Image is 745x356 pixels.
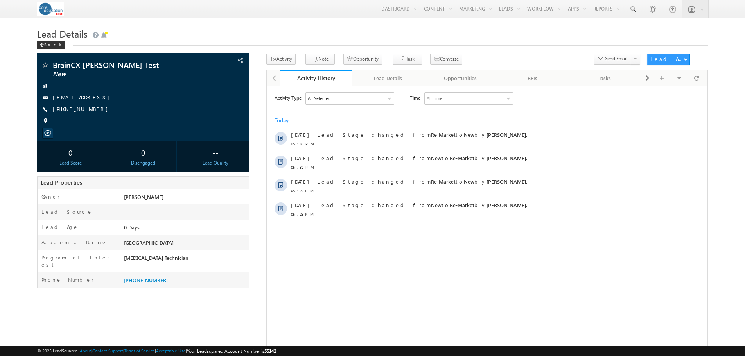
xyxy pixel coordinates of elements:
div: Lead Actions [650,55,684,63]
span: Lead Properties [41,179,82,186]
span: New [164,115,175,122]
div: Lead Score [39,159,102,166]
a: RFIs [497,70,569,86]
a: Contact Support [92,348,123,353]
span: Lead Stage changed from to by . [50,45,260,52]
span: 05:30 PM [24,77,48,84]
span: New [53,70,185,78]
div: All Time [160,9,176,16]
a: Acceptable Use [156,348,186,353]
span: 05:30 PM [24,54,48,61]
span: Re-Market [164,92,189,98]
span: New [164,68,175,75]
button: Note [305,54,335,65]
div: Opportunities [431,73,490,83]
div: Today [8,30,33,38]
div: All Selected [41,9,64,16]
label: Lead Age [41,224,79,231]
span: Your Leadsquared Account Number is [187,348,276,354]
label: Academic Partner [41,239,110,246]
a: [PHONE_NUMBER] [124,277,168,283]
span: Re-Market [183,115,208,122]
span: [DATE] [24,92,42,99]
a: Opportunities [425,70,497,86]
button: Task [393,54,422,65]
span: [DATE] [24,45,42,52]
span: Lead Details [37,27,88,40]
label: Phone Number [41,276,94,283]
a: About [80,348,91,353]
span: New [197,92,208,98]
div: 0 [112,145,174,159]
span: [DATE] [24,115,42,122]
a: [PHONE_NUMBER] [53,106,112,112]
span: BrainCX [PERSON_NAME] Test [53,61,185,69]
span: [PERSON_NAME] [220,68,259,75]
span: 55142 [264,348,276,354]
a: [EMAIL_ADDRESS] [53,94,114,100]
span: Time [143,6,154,18]
div: Lead Quality [184,159,247,166]
span: Lead Stage changed from to by . [50,68,260,75]
div: Disengaged [112,159,174,166]
span: 05:29 PM [24,101,48,108]
span: Lead Stage changed from to by . [50,92,260,98]
div: -- [184,145,247,159]
div: 0 Days [122,224,249,234]
button: Converse [430,54,462,65]
span: © 2025 LeadSquared | | | | | [37,347,276,355]
button: Lead Actions [647,54,690,65]
button: Send Email [594,54,631,65]
a: Back [37,41,69,47]
div: [GEOGRAPHIC_DATA] [122,239,249,250]
label: Program of Interest [41,254,114,268]
label: Lead Source [41,208,93,215]
label: Owner [41,193,60,200]
div: Activity History [286,74,346,82]
span: [PERSON_NAME] [124,193,163,200]
img: Custom Logo [37,2,64,16]
span: [PERSON_NAME] [220,45,259,52]
a: Tasks [569,70,641,86]
span: 05:29 PM [24,124,48,131]
span: New [197,45,208,52]
button: Activity [266,54,296,65]
span: [PERSON_NAME] [220,115,259,122]
span: [PERSON_NAME] [220,92,259,98]
div: [MEDICAL_DATA] Technician [122,254,249,265]
a: Terms of Service [124,348,155,353]
div: Tasks [575,73,634,83]
div: All Selected [39,6,127,18]
button: Opportunity [343,54,382,65]
span: Lead Stage changed from to by . [50,115,260,122]
span: Activity Type [8,6,35,18]
div: 0 [39,145,102,159]
a: Lead Details [352,70,425,86]
a: Activity History [280,70,352,86]
span: Send Email [605,55,627,62]
span: [DATE] [24,68,42,75]
div: Lead Details [359,73,418,83]
div: Back [37,41,65,49]
span: Re-Market [164,45,189,52]
span: Re-Market [183,68,208,75]
div: RFIs [503,73,562,83]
